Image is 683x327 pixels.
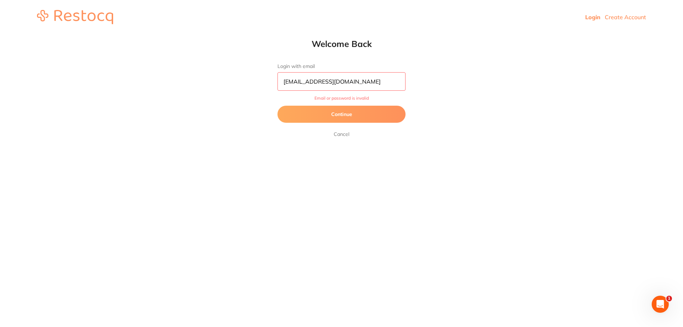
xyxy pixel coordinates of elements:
[332,130,351,138] a: Cancel
[277,96,406,101] span: Email or password is invalid
[605,14,646,21] a: Create Account
[277,63,406,69] label: Login with email
[652,296,669,313] iframe: Intercom live chat
[585,14,600,21] a: Login
[263,38,420,49] h1: Welcome Back
[666,296,672,301] span: 1
[37,10,113,24] img: restocq_logo.svg
[277,106,406,123] button: Continue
